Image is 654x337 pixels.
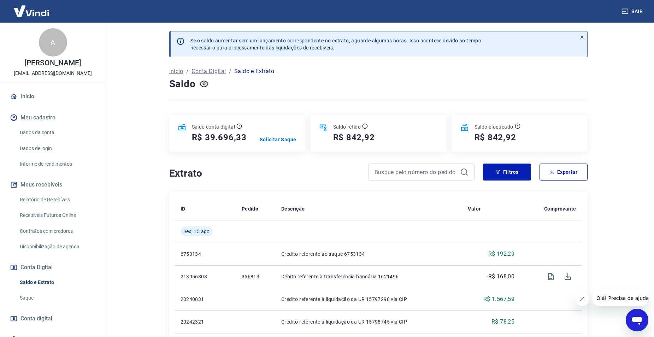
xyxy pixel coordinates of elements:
[192,132,247,143] h5: R$ 39.696,33
[17,240,97,254] a: Disponibilização de agenda
[592,290,648,306] iframe: Mensagem da empresa
[20,314,52,324] span: Conta digital
[229,67,231,76] p: /
[540,164,588,181] button: Exportar
[4,5,59,11] span: Olá! Precisa de ajuda?
[375,167,457,177] input: Busque pelo número do pedido
[281,273,456,280] p: Débito referente à transferência bancária 1621496
[14,70,92,77] p: [EMAIL_ADDRESS][DOMAIN_NAME]
[17,141,97,156] a: Dados de login
[17,157,97,171] a: Informe de rendimentos
[281,250,456,258] p: Crédito referente ao saque 6753134
[8,110,97,125] button: Meu cadastro
[542,268,559,285] span: Visualizar
[483,295,514,303] p: R$ 1.567,59
[620,5,646,18] button: Sair
[281,296,456,303] p: Crédito referente à liquidação da UR 15797298 via CIP
[559,268,576,285] span: Download
[234,67,274,76] p: Saldo e Extrato
[487,272,514,281] p: -R$ 168,00
[575,292,589,306] iframe: Fechar mensagem
[17,208,97,223] a: Recebíveis Futuros Online
[8,311,97,326] a: Conta digital
[192,67,226,76] a: Conta Digital
[17,291,97,305] a: Saque
[491,318,514,326] p: R$ 78,25
[8,89,97,104] a: Início
[544,205,576,212] p: Comprovante
[24,59,81,67] p: [PERSON_NAME]
[483,164,531,181] button: Filtros
[192,123,235,130] p: Saldo conta digital
[260,136,296,143] a: Solicitar Saque
[183,228,210,235] span: Sex, 15 ago
[468,205,481,212] p: Valor
[8,0,54,22] img: Vindi
[17,275,97,290] a: Saldo e Extrato
[186,67,189,76] p: /
[181,205,185,212] p: ID
[475,132,516,143] h5: R$ 842,92
[181,318,230,325] p: 20242321
[169,67,183,76] a: Início
[333,123,361,130] p: Saldo retido
[17,125,97,140] a: Dados da conta
[17,224,97,238] a: Contratos com credores
[190,37,482,51] p: Se o saldo aumentar sem um lançamento correspondente no extrato, aguarde algumas horas. Isso acon...
[488,250,515,258] p: R$ 192,29
[169,166,360,181] h4: Extrato
[626,309,648,331] iframe: Botão para abrir a janela de mensagens
[8,260,97,275] button: Conta Digital
[242,205,258,212] p: Pedido
[169,77,196,91] h4: Saldo
[8,177,97,193] button: Meus recebíveis
[181,250,230,258] p: 6753134
[17,193,97,207] a: Relatório de Recebíveis
[475,123,513,130] p: Saldo bloqueado
[281,205,305,212] p: Descrição
[281,318,456,325] p: Crédito referente à liquidação da UR 15798745 via CIP
[39,28,67,57] div: A
[333,132,375,143] h5: R$ 842,92
[181,273,230,280] p: 213956808
[242,273,270,280] p: 356813
[181,296,230,303] p: 20240831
